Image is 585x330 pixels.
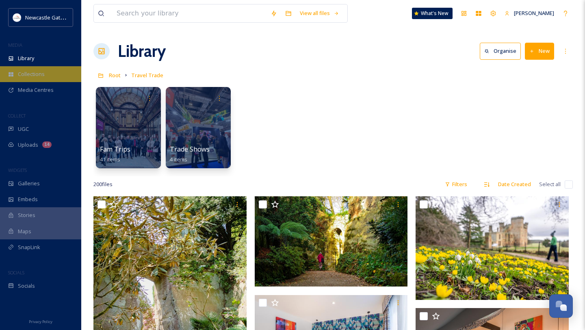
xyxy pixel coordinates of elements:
span: MEDIA [8,42,22,48]
span: Maps [18,228,31,235]
span: [PERSON_NAME] [514,9,554,17]
a: Trade Shows4 items [170,145,210,163]
a: Fam Trips41 items [100,145,130,163]
button: Open Chat [549,294,573,318]
img: ext_1756396198.964028_michelle.brown@english-heritage.org.uk-Belsay EH74284.jpg [416,196,569,300]
span: Library [18,54,34,62]
button: New [525,43,554,59]
div: Filters [441,176,471,192]
a: [PERSON_NAME] [500,5,558,21]
span: 4 items [170,156,187,163]
img: ext_1756396231.7442_michelle.brown@english-heritage.org.uk-Belsay EH76910.jpg [255,196,408,287]
span: Newcastle Gateshead Initiative [25,13,100,21]
span: Stories [18,211,35,219]
span: 200 file s [93,180,113,188]
span: SOCIALS [8,269,24,276]
a: Travel Trade [131,70,163,80]
button: Organise [480,43,521,59]
span: 41 items [100,156,120,163]
span: Media Centres [18,86,54,94]
span: Collections [18,70,45,78]
span: Socials [18,282,35,290]
a: What's New [412,8,453,19]
span: Embeds [18,195,38,203]
a: Privacy Policy [29,316,52,326]
div: 14 [42,141,52,148]
span: UGC [18,125,29,133]
span: Travel Trade [131,72,163,79]
span: Galleries [18,180,40,187]
a: View all files [296,5,343,21]
a: Organise [480,43,525,59]
span: Select all [539,180,561,188]
span: Trade Shows [170,145,210,154]
div: Date Created [494,176,535,192]
span: WIDGETS [8,167,27,173]
span: Fam Trips [100,145,130,154]
span: Root [109,72,121,79]
img: DqD9wEUd_400x400.jpg [13,13,21,22]
a: Library [118,39,166,63]
span: COLLECT [8,113,26,119]
span: SnapLink [18,243,40,251]
span: Uploads [18,141,38,149]
a: Root [109,70,121,80]
span: Privacy Policy [29,319,52,324]
input: Search your library [113,4,266,22]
